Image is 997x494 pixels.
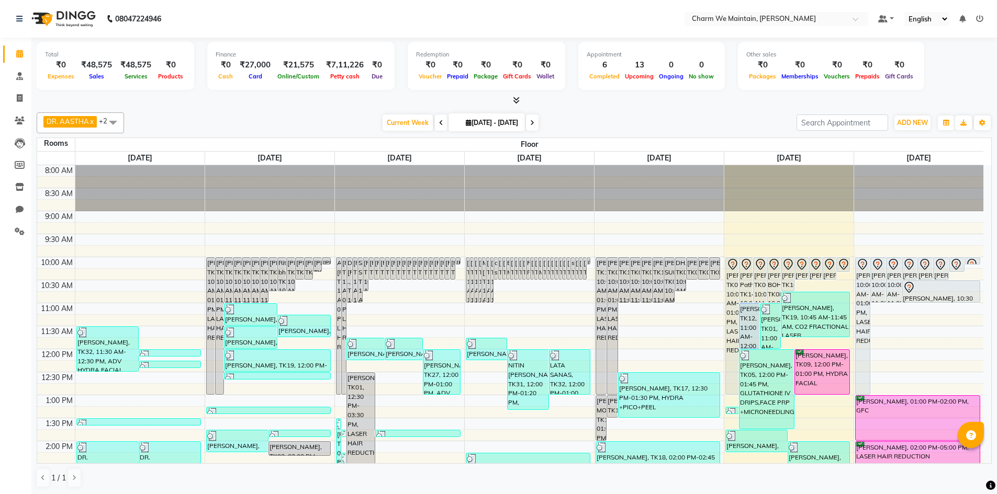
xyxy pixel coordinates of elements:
[507,258,510,279] div: Ban Mukhim, TK21, 10:00 AM-10:30 AM, FACE TREATMENT
[788,442,849,475] div: [PERSON_NAME], TK11, 02:00 PM-02:45 PM, FACE PRP +MICRONEEDLING
[515,152,544,165] a: October 2, 2025
[853,73,882,80] span: Prepaids
[269,442,330,455] div: [PERSON_NAME], TK02, 02:00 PM-02:20 PM, GLUTATHIONE IV DRIPS
[902,281,980,302] div: [PERSON_NAME], 10:30 AM-11:00 AM, UPPERLIP LASER TREATMENT
[385,258,389,279] div: [PERSON_NAME], TK22, 10:00 AM-10:30 AM, FACE TREATMENT
[559,258,562,279] div: [PERSON_NAME], TK17, 10:00 AM-10:30 AM, FACE TREATMENT
[45,59,77,71] div: ₹0
[502,258,506,279] div: [PERSON_NAME], TK06, 10:00 AM-10:30 AM, FACE TREATMENT
[416,59,444,71] div: ₹0
[795,258,808,279] div: [PERSON_NAME], TK07, 10:00 AM-10:30 AM, BASIC GLUTA
[342,258,346,394] div: [PERSON_NAME], TK12, 10:00 AM-01:00 PM, LASER HAIR REDUCTION
[767,258,780,302] div: [PERSON_NAME] BOHAT, TK08, 10:00 AM-11:00 AM, ADV GLUTA
[401,258,406,279] div: [PERSON_NAME], TK18, 10:00 AM-10:30 AM, FACE TREATMENT
[781,258,794,291] div: [PERSON_NAME], TK16, 10:00 AM-10:45 AM, FACE PRP +MICRONEEDLING
[390,258,395,279] div: [PERSON_NAME], TK10, 10:00 AM-10:30 AM, FACE TREATMENT
[500,59,534,71] div: ₹0
[39,280,75,291] div: 10:30 AM
[653,258,663,302] div: [PERSON_NAME], TK15, 10:00 AM-11:00 AM, GLUTATHIONE IV DRIPS
[423,258,428,279] div: [PERSON_NAME], TK23, 10:00 AM-10:30 AM, CLASSIC GLUTA
[416,73,444,80] span: Voucher
[575,258,578,279] div: [PERSON_NAME], TK27, 10:00 AM-10:30 AM, FACE TREATMENT
[463,119,521,127] span: [DATE] - [DATE]
[45,50,186,59] div: Total
[337,419,341,463] div: [PERSON_NAME], TK38, 01:30 PM-02:30 PM, SKIN TAG/MOLE REMOVAL
[675,258,686,291] div: DHARA, TK04, 10:00 AM-10:45 AM, LASER HAIR REDUCTION
[519,258,522,279] div: [PERSON_NAME], TK01, 10:00 AM-10:30 AM, PREMIUM GLUTA
[543,258,546,279] div: [PERSON_NAME], TK11, 10:00 AM-10:30 AM, FACE TREATMENT
[39,303,75,314] div: 11:00 AM
[251,258,259,302] div: [PERSON_NAME], TK12, 10:00 AM-11:00 AM, HAIR PRP
[322,258,330,264] div: [PERSON_NAME], TK08, 10:00 AM-10:10 AM, FACE TREATMENT
[550,350,590,394] div: LATA SANAS, TK32, 12:00 PM-01:00 PM, ELECTRO [MEDICAL_DATA]
[39,326,75,337] div: 11:30 AM
[77,327,138,371] div: [PERSON_NAME], TK32, 11:30 AM-12:30 PM, ADV HYDRA FACIAL
[871,258,886,302] div: [PERSON_NAME], 10:00 AM-11:00 AM, CO2 FRACTIONAL LASER
[434,258,438,279] div: [PERSON_NAME], TK16, 10:00 AM-10:30 AM, FACE TREATMENT
[809,258,822,279] div: [PERSON_NAME], TK04, 10:00 AM-10:30 AM, FACE TREATMENT
[39,257,75,268] div: 10:00 AM
[287,258,295,291] div: [PERSON_NAME], TK18, 10:00 AM-10:45 AM, FACE PRP +MICRONEEDLING
[781,292,850,337] div: [PERSON_NAME], TK19, 10:45 AM-11:45 AM, CO2 FRACTIONAL LASER
[470,258,473,302] div: [PERSON_NAME], TK12, 10:00 AM-11:00 AM, GFC
[587,73,622,80] span: Completed
[358,258,362,302] div: SHAIKH SHUMI, TK08, 10:00 AM-11:00 AM, LASER HAIR REDUCTION
[255,152,284,165] a: September 30, 2025
[337,258,341,394] div: Adv [PERSON_NAME], TK11, 10:00 AM-01:00 PM, LASER HAIR REDUCTION
[740,258,753,302] div: [PERSON_NAME] Pathan, TK14, 10:00 AM-11:00 AM, HIFU
[779,59,821,71] div: ₹0
[445,258,449,279] div: [PERSON_NAME], TK21, 10:00 AM-10:30 AM, FACE TREATMENT
[587,59,622,71] div: 6
[645,152,674,165] a: October 3, 2025
[953,452,987,484] iframe: chat widget
[551,258,554,279] div: [PERSON_NAME], TK04, 10:00 AM-10:30 AM, FACE TREATMENT
[412,258,417,279] div: [PERSON_NAME], TK25, 10:00 AM-10:30 AM, CLASSIC GLUTA
[726,407,739,413] div: [PERSON_NAME], TK17, 01:15 PM-01:25 PM, BALANCE AMOUNT
[37,138,75,149] div: Rooms
[746,59,779,71] div: ₹0
[313,258,321,271] div: [PERSON_NAME], TK16, 10:00 AM-10:20 AM, PEEL TRT
[510,258,513,279] div: [PERSON_NAME], TK23, 10:00 AM-10:30 AM, FACE TREATMENT
[385,152,414,165] a: October 1, 2025
[726,430,787,452] div: [PERSON_NAME], TK18, 01:45 PM-02:15 PM, UPPERLIP LASER TREATMENT
[423,350,461,394] div: [PERSON_NAME], TK27, 12:00 PM-01:00 PM, ADV HYDRA FACIAL
[43,418,75,429] div: 1:30 PM
[526,258,530,279] div: Padmini Roi, TK26, 10:00 AM-10:30 AM, FACE TREATMENT
[216,73,236,80] span: Cash
[746,73,779,80] span: Packages
[122,73,150,80] span: Services
[686,59,716,71] div: 0
[236,59,275,71] div: ₹27,000
[396,258,400,279] div: [PERSON_NAME], TK14, 10:00 AM-10:30 AM, FACE TREATMENT
[43,234,75,245] div: 9:30 AM
[246,73,265,80] span: Card
[216,59,236,71] div: ₹0
[225,373,331,379] div: [PERSON_NAME], TK19, 12:30 PM-12:40 PM, PRE BOOKING AMOUNT
[207,258,215,394] div: [PERSON_NAME], TK14, 10:00 AM-01:00 PM, LASER HAIR REDUCTION
[583,258,586,279] div: [PERSON_NAME], TK02, 10:00 AM-10:30 AM, FACE TREATMENT
[486,258,489,302] div: [PERSON_NAME], TK14, 10:00 AM-11:00 AM, CO2 FRACTIONAL LASER
[474,258,477,302] div: [PERSON_NAME], TK35, 10:00 AM-11:00 AM, ADV GLUTA
[466,453,590,475] div: [PERSON_NAME], TK39, 02:15 PM-02:45 PM, PREMIUM GLUTA
[656,59,686,71] div: 0
[27,4,98,33] img: logo
[856,258,870,394] div: [PERSON_NAME], 10:00 AM-01:00 PM, LASER HAIR REDUCTION
[630,258,641,302] div: [PERSON_NAME], TK01, 10:00 AM-11:00 AM, WEIGHT LOSS [MEDICAL_DATA]
[500,73,534,80] span: Gift Cards
[471,59,500,71] div: ₹0
[115,4,161,33] b: 08047224946
[353,258,357,302] div: [PERSON_NAME], TK07, 10:00 AM-11:00 AM, LASER HAIR REDUCTION
[478,258,481,302] div: [PERSON_NAME], TK28, 10:00 AM-11:00 AM, GLUTATHIONE IV DRIPS
[619,258,629,302] div: [PERSON_NAME], TK10, 10:00 AM-11:00 AM, ADV GLUTA
[894,116,931,130] button: ADD NEW
[555,258,558,279] div: [PERSON_NAME], TK04, 10:00 AM-10:30 AM, FACE TREATMENT
[225,304,277,325] div: [PERSON_NAME], TK22, 11:00 AM-11:30 AM, BASIC HYDRA FACIAL
[587,50,716,59] div: Appointment
[494,258,497,279] div: aaisunniza sayyad, TK19, 10:00 AM-10:30 AM, FACE TREATMENT
[797,114,888,131] input: Search Appointment
[710,258,720,279] div: [PERSON_NAME], TK02, 10:00 AM-10:30 AM, FACE TREATMENT
[305,258,312,279] div: [PERSON_NAME], TK06, 10:00 AM-10:30 AM, FACE TREATMENT
[444,73,471,80] span: Prepaid
[837,258,850,271] div: [PERSON_NAME] B Kapade, TK03, 10:00 AM-10:20 AM, PEEL TRT
[380,258,384,279] div: [PERSON_NAME], TK09, 10:00 AM-10:30 AM, FACE TREATMENT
